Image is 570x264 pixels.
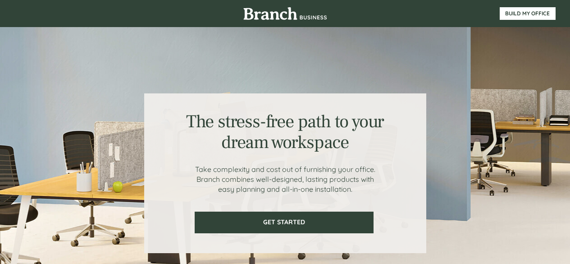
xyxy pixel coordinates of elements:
span: BUILD MY OFFICE [500,10,556,17]
a: GET STARTED [195,212,374,233]
span: Take complexity and cost out of furnishing your office. Branch combines well-designed, lasting pr... [195,165,375,194]
a: BUILD MY OFFICE [500,7,556,20]
span: GET STARTED [196,218,373,226]
span: The stress-free path to your dream workspace [186,110,384,154]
